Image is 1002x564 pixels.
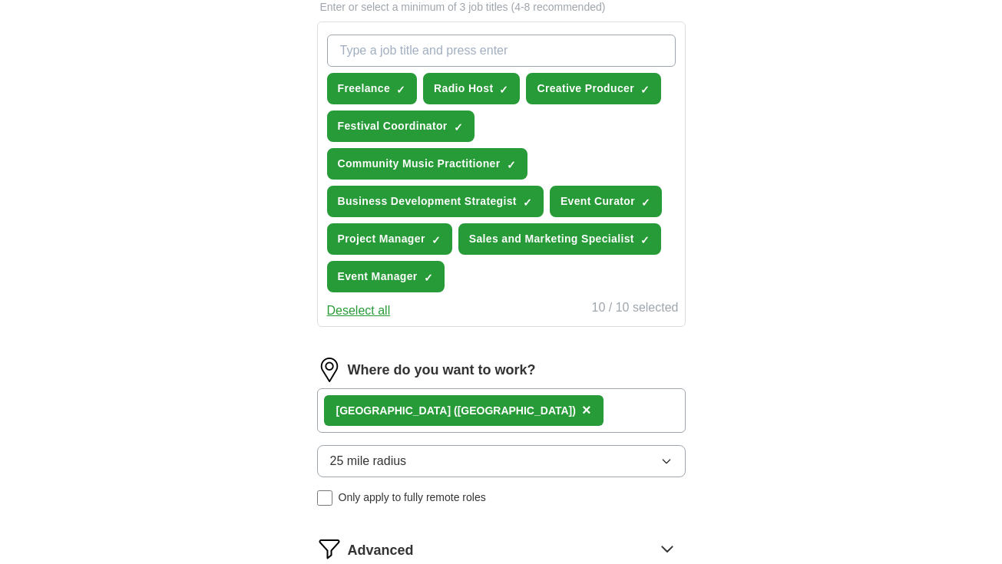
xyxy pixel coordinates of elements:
[330,452,407,470] span: 25 mile radius
[336,404,451,417] strong: [GEOGRAPHIC_DATA]
[640,84,650,96] span: ✓
[396,84,405,96] span: ✓
[317,536,342,561] img: filter
[469,231,634,247] span: Sales and Marketing Specialist
[423,73,520,104] button: Radio Host✓
[317,445,686,477] button: 25 mile radius
[640,234,650,246] span: ✓
[327,35,676,67] input: Type a job title and press enter
[327,261,445,292] button: Event Manager✓
[499,84,508,96] span: ✓
[592,298,679,320] div: 10 / 10 selected
[327,110,475,142] button: Festival Coordinator✓
[327,73,418,104] button: Freelance✓
[338,118,448,134] span: Festival Coordinator
[454,404,576,417] span: ([GEOGRAPHIC_DATA])
[454,121,463,134] span: ✓
[550,186,662,217] button: Event Curator✓
[561,193,635,209] span: Event Curator
[338,231,425,247] span: Project Manager
[458,223,661,255] button: Sales and Marketing Specialist✓
[582,401,591,418] span: ×
[338,193,517,209] span: Business Development Strategist
[327,223,452,255] button: Project Manager✓
[317,490,332,506] input: Only apply to fully remote roles
[339,490,486,506] span: Only apply to fully remote roles
[338,156,501,172] span: Community Music Practitioner
[507,159,516,171] span: ✓
[582,399,591,422] button: ×
[434,81,493,97] span: Radio Host
[338,81,391,97] span: Freelance
[317,358,342,382] img: location.png
[327,302,391,320] button: Deselect all
[424,272,433,284] span: ✓
[327,186,544,217] button: Business Development Strategist✓
[327,148,527,180] button: Community Music Practitioner✓
[338,269,418,285] span: Event Manager
[526,73,661,104] button: Creative Producer✓
[348,360,536,381] label: Where do you want to work?
[523,196,532,209] span: ✓
[537,81,634,97] span: Creative Producer
[641,196,650,209] span: ✓
[432,234,441,246] span: ✓
[348,540,414,561] span: Advanced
